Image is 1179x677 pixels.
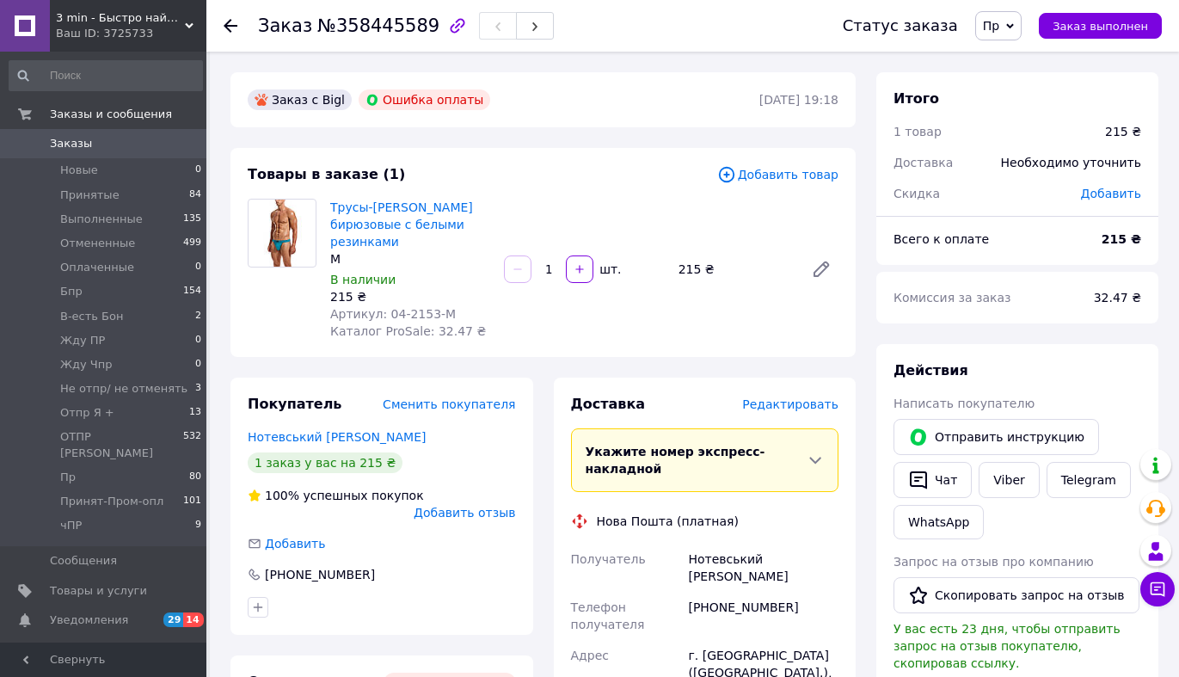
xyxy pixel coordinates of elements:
div: шт. [595,261,623,278]
span: 84 [189,188,201,203]
span: 14 [183,612,203,627]
span: 2 [195,309,201,324]
span: Добавить [1081,187,1141,200]
time: [DATE] 19:18 [759,93,838,107]
button: Чат [893,462,972,498]
span: 0 [195,163,201,178]
span: Редактировать [742,397,838,411]
div: 1 заказ у вас на 215 ₴ [248,452,402,473]
span: 100% [265,489,299,502]
a: Viber [979,462,1039,498]
span: 499 [183,236,201,251]
span: Доставка [571,396,646,412]
span: 532 [183,429,201,460]
span: Доставка [893,156,953,169]
span: В наличии [330,273,396,286]
span: Скидка [893,187,940,200]
span: Отпр Я + [60,405,114,421]
span: Жду ПР [60,333,105,348]
div: Статус заказа [843,17,958,34]
span: Покупатель [248,396,341,412]
span: Сообщения [50,553,117,569]
span: Не отпр/ не отменять [60,381,187,397]
span: 3 min - Быстро найдете то , что Понравится [56,10,185,26]
input: Поиск [9,60,203,91]
a: Telegram [1047,462,1131,498]
img: Трусы-джоки Lanvibum бирюзовые с белыми резинками [253,200,311,267]
span: Пр [60,470,76,485]
b: 215 ₴ [1102,232,1141,246]
span: Телефон получателя [571,600,645,631]
span: Получатель [571,552,646,566]
span: В-есть Бон [60,309,124,324]
div: Нова Пошта (платная) [593,513,743,530]
span: Заказ выполнен [1053,20,1148,33]
div: Заказ с Bigl [248,89,352,110]
span: У вас есть 23 дня, чтобы отправить запрос на отзыв покупателю, скопировав ссылку. [893,622,1121,670]
a: WhatsApp [893,505,984,539]
span: Итого [893,90,939,107]
span: ОТПР [PERSON_NAME] [60,429,183,460]
span: 29 [163,612,183,627]
span: Действия [893,362,968,379]
span: Отмененные [60,236,135,251]
span: Добавить [265,537,325,551]
div: 215 ₴ [672,257,797,281]
span: Заказы и сообщения [50,107,172,122]
button: Отправить инструкцию [893,419,1099,455]
div: [PHONE_NUMBER] [685,592,842,640]
span: Заказ [258,15,312,36]
span: Товары и услуги [50,583,147,599]
span: Написать покупателю [893,397,1035,410]
div: 215 ₴ [1105,123,1141,140]
div: 215 ₴ [330,288,490,305]
span: Уведомления [50,612,128,628]
span: Комиссия за заказ [893,291,1011,305]
span: Добавить товар [717,165,838,184]
span: Жду Чпр [60,357,112,372]
span: Оплаченные [60,260,134,275]
a: Редактировать [804,252,838,286]
span: Принят-Пром-опл [60,494,163,509]
button: Заказ выполнен [1039,13,1162,39]
span: чПР [60,518,82,533]
span: Артикул: 04-2153-M [330,307,456,321]
span: Новые [60,163,98,178]
span: Каталог ProSale: 32.47 ₴ [330,324,486,338]
span: 9 [195,518,201,533]
a: Нотевський [PERSON_NAME] [248,430,426,444]
div: Ваш ID: 3725733 [56,26,206,41]
div: Вернуться назад [224,17,237,34]
div: Нотевський [PERSON_NAME] [685,544,842,592]
div: Необходимо уточнить [991,144,1151,182]
span: Выполненные [60,212,143,227]
span: 0 [195,357,201,372]
span: Бпр [60,284,83,299]
span: Принятые [60,188,120,203]
span: 32.47 ₴ [1094,291,1141,305]
span: 0 [195,333,201,348]
div: [PHONE_NUMBER] [263,566,377,583]
span: 101 [183,494,201,509]
span: 13 [189,405,201,421]
span: 0 [195,260,201,275]
span: Сменить покупателя [383,397,515,411]
span: Добавить отзыв [414,506,515,520]
span: Укажите номер экспресс-накладной [586,445,765,476]
button: Чат с покупателем [1140,572,1175,606]
span: 154 [183,284,201,299]
span: №358445589 [317,15,439,36]
span: Всего к оплате [893,232,989,246]
a: Трусы-[PERSON_NAME] бирюзовые с белыми резинками [330,200,473,249]
span: Товары в заказе (1) [248,166,405,182]
div: Ошибка оплаты [359,89,491,110]
span: Адрес [571,649,609,662]
span: Заказы [50,136,92,151]
span: Пр [983,19,999,33]
div: успешных покупок [248,487,424,504]
span: 135 [183,212,201,227]
button: Скопировать запрос на отзыв [893,577,1139,613]
span: Показатели работы компании [50,642,159,673]
span: Запрос на отзыв про компанию [893,555,1094,569]
span: 3 [195,381,201,397]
